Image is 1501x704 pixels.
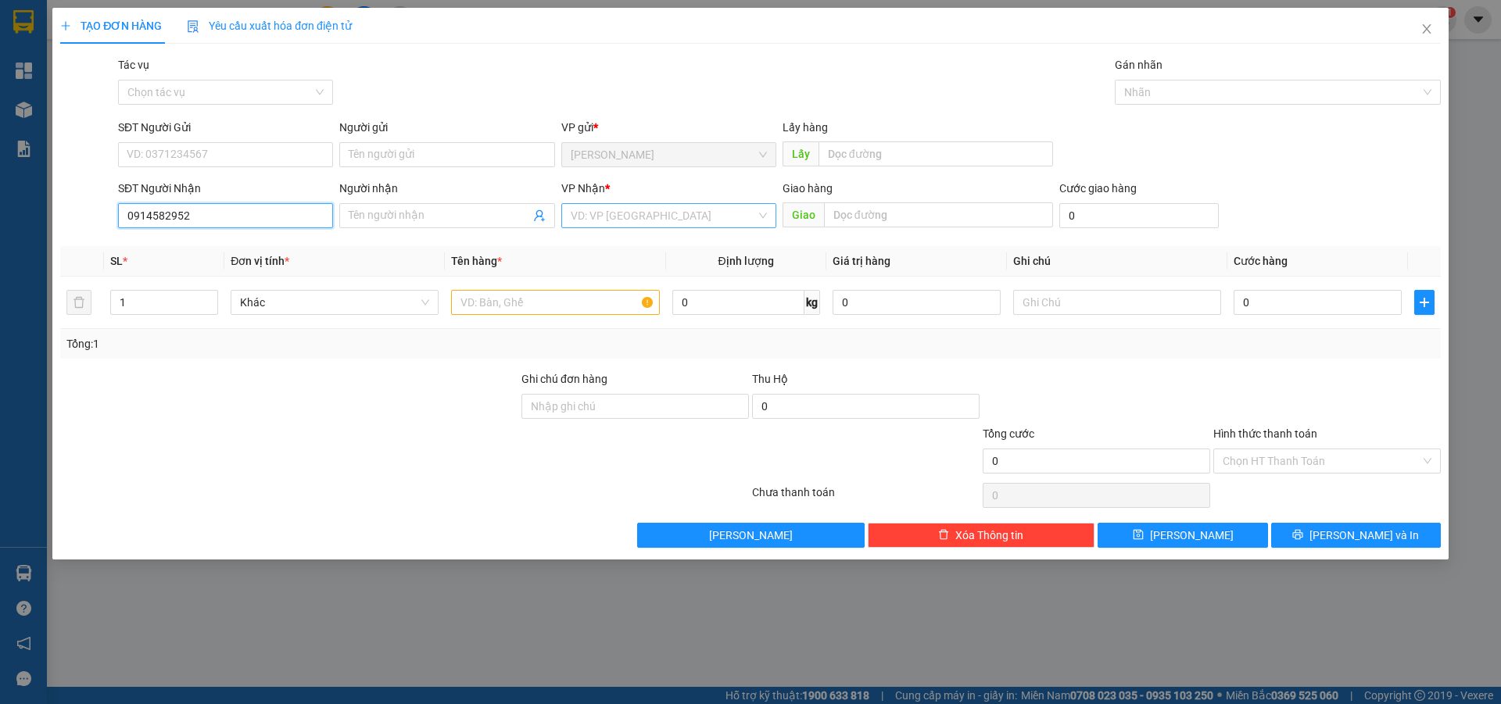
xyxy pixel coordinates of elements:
span: Khác [240,291,429,314]
span: [PERSON_NAME] [709,527,793,544]
span: Yêu cầu xuất hóa đơn điện tử [187,20,352,32]
button: plus [1414,290,1435,315]
div: Người gửi [339,119,554,136]
span: Cước hàng [1234,255,1288,267]
div: Chưa thanh toán [750,484,981,511]
span: TẠO ĐƠN HÀNG [60,20,162,32]
div: VP gửi [561,119,776,136]
label: Hình thức thanh toán [1213,427,1317,440]
span: [PERSON_NAME] và In [1309,527,1419,544]
span: Tổng cước [983,427,1034,440]
input: Cước giao hàng [1059,203,1219,228]
input: Dọc đường [819,141,1053,166]
span: printer [1292,529,1303,541]
button: deleteXóa Thông tin [868,523,1095,548]
span: Đơn vị tính [231,255,289,267]
button: printer[PERSON_NAME] và In [1271,523,1441,548]
span: Gia Nghĩa [571,143,767,166]
div: SĐT Người Nhận [118,180,333,197]
span: Thu Hộ [752,373,788,385]
span: Xóa Thông tin [955,527,1023,544]
span: Giá trị hàng [833,255,890,267]
label: Gán nhãn [1115,59,1162,71]
button: delete [66,290,91,315]
span: VP Nhận [561,182,605,195]
span: Lấy [783,141,819,166]
span: kg [804,290,820,315]
span: Giao hàng [783,182,833,195]
label: Ghi chú đơn hàng [521,373,607,385]
input: Dọc đường [824,202,1053,227]
button: Close [1405,8,1449,52]
input: VD: Bàn, Ghế [451,290,659,315]
span: delete [938,529,949,541]
span: close [1420,23,1433,35]
div: SĐT Người Gửi [118,119,333,136]
span: user-add [533,209,546,222]
span: save [1133,529,1144,541]
input: Ghi Chú [1013,290,1221,315]
img: icon [187,20,199,33]
span: Giao [783,202,824,227]
input: Ghi chú đơn hàng [521,394,749,419]
span: SL [110,255,123,267]
button: [PERSON_NAME] [637,523,865,548]
th: Ghi chú [1007,246,1227,277]
div: Tổng: 1 [66,335,579,352]
span: Tên hàng [451,255,502,267]
label: Cước giao hàng [1059,182,1137,195]
span: [PERSON_NAME] [1150,527,1234,544]
span: Định lượng [718,255,774,267]
label: Tác vụ [118,59,149,71]
span: Lấy hàng [783,121,828,134]
span: plus [1415,296,1434,309]
div: Người nhận [339,180,554,197]
input: 0 [833,290,1001,315]
button: save[PERSON_NAME] [1098,523,1267,548]
span: plus [60,20,71,31]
